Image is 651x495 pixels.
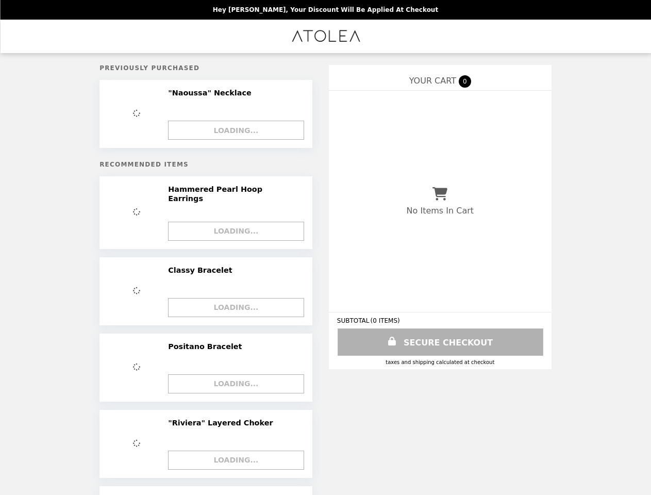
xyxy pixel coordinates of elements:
[168,266,236,275] h2: Classy Bracelet
[168,418,277,427] h2: "Riviera" Layered Choker
[168,342,246,351] h2: Positano Bracelet
[337,359,543,365] div: Taxes and Shipping calculated at checkout
[99,161,312,168] h5: Recommended Items
[407,206,474,216] p: No Items In Cart
[99,64,312,72] h5: Previously Purchased
[337,317,371,324] span: SUBTOTAL
[459,75,471,88] span: 0
[213,6,438,13] p: Hey [PERSON_NAME], your discount will be applied at checkout
[371,317,400,324] span: ( 0 ITEMS )
[290,26,361,47] img: Brand Logo
[168,185,301,204] h2: Hammered Pearl Hoop Earrings
[168,88,256,97] h2: "Naoussa" Necklace
[409,76,456,86] span: YOUR CART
